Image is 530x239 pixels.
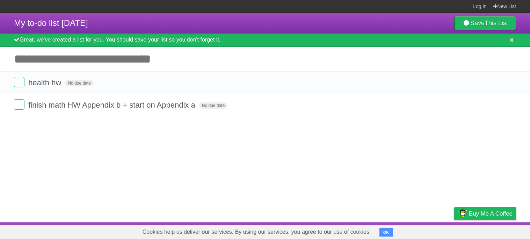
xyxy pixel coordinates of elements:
[458,208,467,219] img: Buy me a coffee
[454,207,516,220] a: Buy me a coffee
[469,208,513,220] span: Buy me a coffee
[136,225,378,239] span: Cookies help us deliver our services. By using our services, you agree to our use of cookies.
[14,18,88,28] span: My to-do list [DATE]
[361,224,376,237] a: About
[421,224,437,237] a: Terms
[28,101,197,109] span: finish math HW Appendix b + start on Appendix a
[14,99,24,110] label: Done
[485,20,508,27] b: This List
[454,16,516,30] a: SaveThis List
[28,78,63,87] span: health hw
[14,77,24,87] label: Done
[65,80,93,86] span: No due date
[472,224,516,237] a: Suggest a feature
[384,224,413,237] a: Developers
[199,102,227,109] span: No due date
[445,224,463,237] a: Privacy
[379,228,393,237] button: OK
